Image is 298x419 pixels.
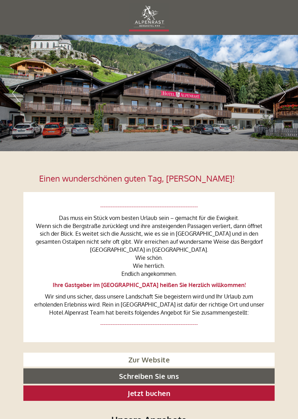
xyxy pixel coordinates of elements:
span: Das muss ein Stück vom besten Urlaub sein – gemacht für die Ewigkeit. Wenn sich die Bergstraße zu... [36,214,263,277]
span: Wir sind uns sicher, dass unsere Landschaft Sie begeistern wird und Ihr Urlaub zum erholenden Erl... [34,293,264,316]
button: Previous [12,84,20,102]
a: Zur Website [23,353,275,367]
h1: Einen wunderschönen guten Tag, [PERSON_NAME]! [39,174,235,183]
span: -------------------------------------------------------- [100,203,198,210]
span: -------------------------------------------------------- [100,321,198,328]
a: Jetzt buchen [23,385,275,401]
a: Schreiben Sie uns [23,368,275,384]
strong: Ihre Gastgeber im [GEOGRAPHIC_DATA] heißen Sie Herzlich willkommen! [53,281,246,288]
button: Next [278,84,286,102]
